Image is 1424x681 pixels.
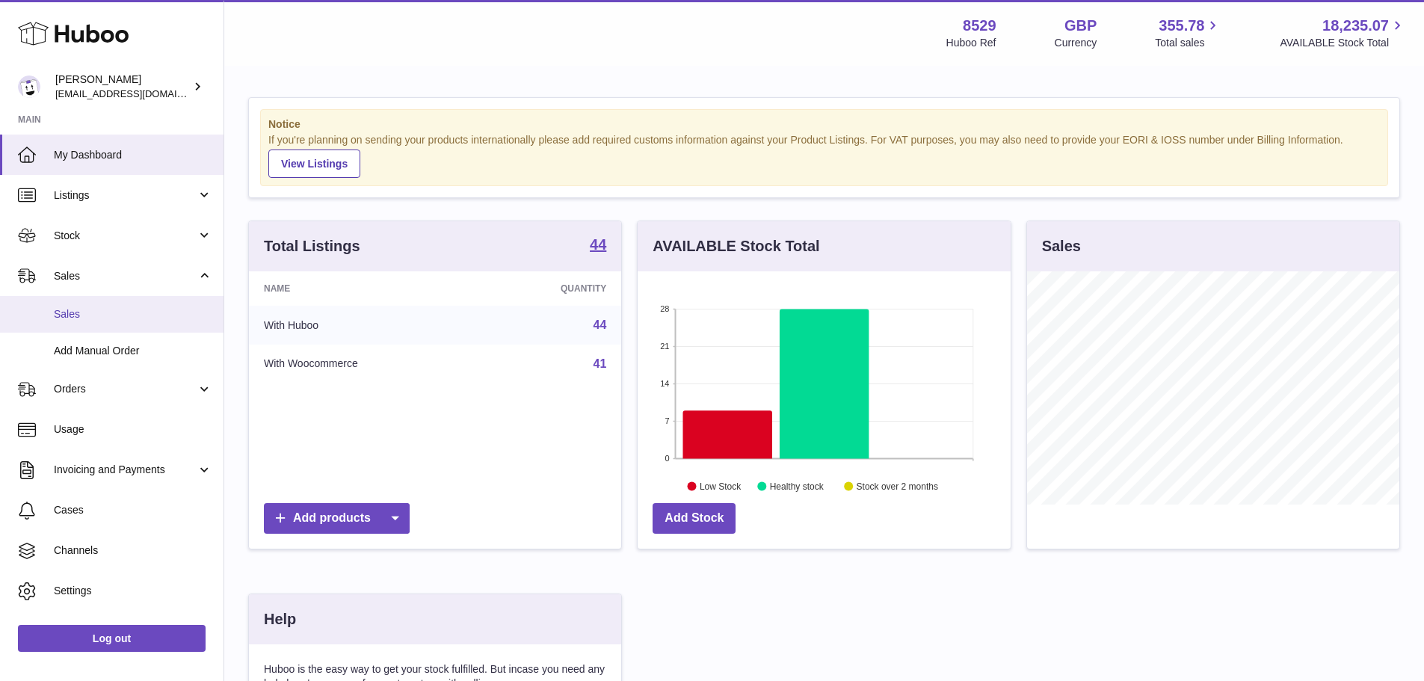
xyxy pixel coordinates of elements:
a: 355.78 Total sales [1155,16,1221,50]
span: Total sales [1155,36,1221,50]
strong: 44 [590,237,606,252]
text: 21 [661,342,670,351]
text: Healthy stock [770,481,824,491]
strong: GBP [1064,16,1097,36]
span: My Dashboard [54,148,212,162]
text: 0 [665,454,670,463]
a: 44 [594,318,607,331]
span: Usage [54,422,212,437]
span: Sales [54,269,197,283]
th: Quantity [480,271,621,306]
span: Orders [54,382,197,396]
a: 18,235.07 AVAILABLE Stock Total [1280,16,1406,50]
a: 44 [590,237,606,255]
h3: Help [264,609,296,629]
span: 18,235.07 [1322,16,1389,36]
span: [EMAIL_ADDRESS][DOMAIN_NAME] [55,87,220,99]
span: Stock [54,229,197,243]
h3: AVAILABLE Stock Total [653,236,819,256]
text: 14 [661,379,670,388]
th: Name [249,271,480,306]
text: Stock over 2 months [857,481,938,491]
text: 7 [665,416,670,425]
text: Low Stock [700,481,742,491]
a: Add products [264,503,410,534]
a: 41 [594,357,607,370]
div: If you're planning on sending your products internationally please add required customs informati... [268,133,1380,178]
h3: Total Listings [264,236,360,256]
span: Invoicing and Payments [54,463,197,477]
span: Listings [54,188,197,203]
span: Settings [54,584,212,598]
strong: Notice [268,117,1380,132]
a: Log out [18,625,206,652]
span: Add Manual Order [54,344,212,358]
div: Huboo Ref [946,36,996,50]
div: Currency [1055,36,1097,50]
span: 355.78 [1159,16,1204,36]
span: AVAILABLE Stock Total [1280,36,1406,50]
text: 28 [661,304,670,313]
div: [PERSON_NAME] [55,73,190,101]
strong: 8529 [963,16,996,36]
td: With Huboo [249,306,480,345]
img: internalAdmin-8529@internal.huboo.com [18,76,40,98]
span: Cases [54,503,212,517]
a: View Listings [268,150,360,178]
span: Channels [54,543,212,558]
td: With Woocommerce [249,345,480,383]
h3: Sales [1042,236,1081,256]
a: Add Stock [653,503,736,534]
span: Sales [54,307,212,321]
